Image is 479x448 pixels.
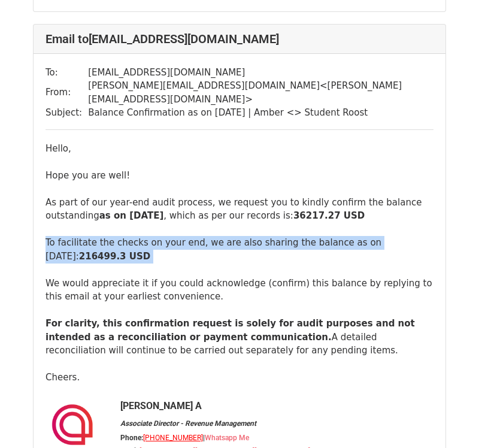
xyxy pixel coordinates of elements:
td: Balance Confirmation as on [DATE] | Amber <> Student Roost [88,106,433,120]
b: 216499.3 USD [79,251,150,262]
td: [EMAIL_ADDRESS][DOMAIN_NAME] [88,66,433,80]
u: [PHONE_NUMBER] [143,434,203,442]
td: [PERSON_NAME][EMAIL_ADDRESS][DOMAIN_NAME] < [PERSON_NAME][EMAIL_ADDRESS][DOMAIN_NAME] > [88,79,433,106]
b: For clarity, this confirmation request is solely for audit purposes and not intended as a reconci... [46,318,415,343]
h4: Email to [EMAIL_ADDRESS][DOMAIN_NAME] [46,32,433,46]
b: 36217.27 USD [293,210,365,221]
td: Subject: [46,106,88,120]
b: as on [DATE] [99,210,164,221]
div: [PERSON_NAME] A [120,399,310,418]
iframe: Chat Widget [419,391,479,448]
div: Phone: | [120,432,310,446]
img: amberstudent.com [51,404,93,446]
div: Associate Director - Revenue Management [120,418,310,432]
a: Whatsapp Me [205,434,249,442]
td: From: [46,79,88,106]
td: To: [46,66,88,80]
